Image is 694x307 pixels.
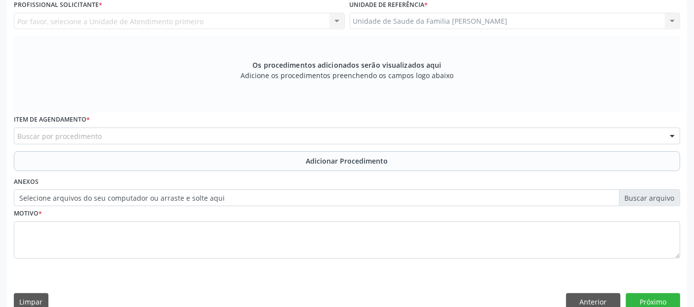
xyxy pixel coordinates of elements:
[14,151,680,171] button: Adicionar Procedimento
[306,156,388,166] span: Adicionar Procedimento
[252,60,441,70] span: Os procedimentos adicionados serão visualizados aqui
[14,206,42,221] label: Motivo
[14,112,90,128] label: Item de agendamento
[241,70,453,81] span: Adicione os procedimentos preenchendo os campos logo abaixo
[17,131,102,141] span: Buscar por procedimento
[14,175,39,190] label: Anexos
